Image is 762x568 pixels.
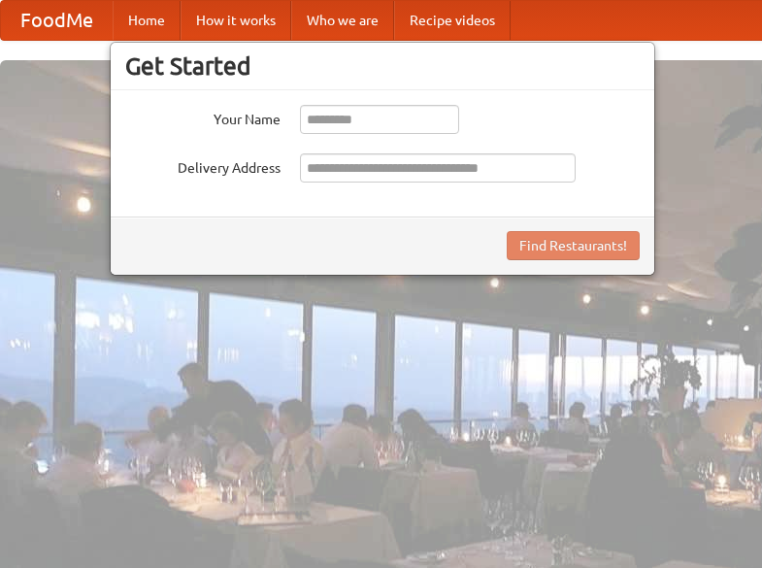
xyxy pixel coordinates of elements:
[507,231,640,260] button: Find Restaurants!
[1,1,113,40] a: FoodMe
[291,1,394,40] a: Who we are
[113,1,181,40] a: Home
[125,153,281,178] label: Delivery Address
[181,1,291,40] a: How it works
[394,1,511,40] a: Recipe videos
[125,105,281,129] label: Your Name
[125,51,640,81] h3: Get Started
